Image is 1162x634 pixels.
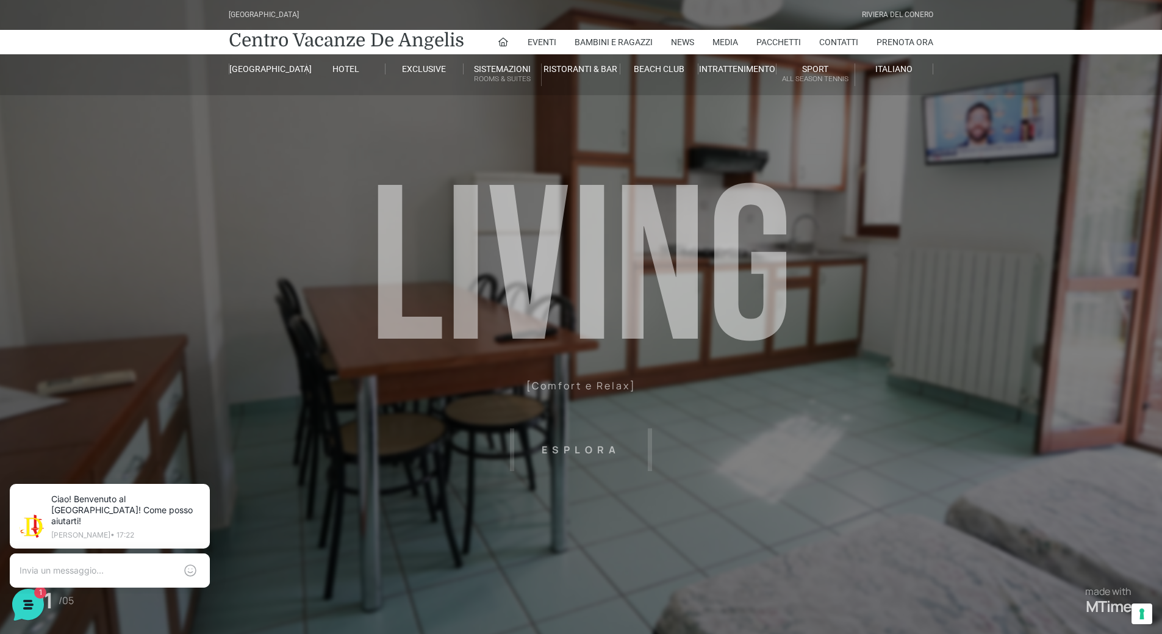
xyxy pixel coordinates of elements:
[712,30,738,54] a: Media
[819,30,858,54] a: Contatti
[307,63,385,74] a: Hotel
[27,45,51,70] img: light
[386,63,464,74] a: Exclusive
[229,28,464,52] a: Centro Vacanze De Angelis
[776,63,855,86] a: SportAll Season Tennis
[106,409,138,420] p: Messaggi
[201,117,224,128] p: 24 s fa
[855,63,933,74] a: Italiano
[862,9,933,21] div: Riviera Del Conero
[37,409,57,420] p: Home
[59,24,207,57] p: Ciao! Benvenuto al [GEOGRAPHIC_DATA]! Come posso aiutarti!
[1086,597,1132,616] a: MTime
[159,392,234,420] button: Aiuto
[528,30,556,54] a: Eventi
[212,132,224,144] span: 1
[875,64,913,74] span: Italiano
[130,203,224,212] a: Apri Centro Assistenza
[1132,603,1152,624] button: Le tue preferenze relative al consenso per le tecnologie di tracciamento
[122,391,131,399] span: 1
[229,9,299,21] div: [GEOGRAPHIC_DATA]
[109,98,224,107] a: [DEMOGRAPHIC_DATA] tutto
[877,30,933,54] a: Prenota Ora
[20,154,224,178] button: Inizia una conversazione
[10,54,205,78] p: La nostra missione è rendere la tua esperienza straordinaria!
[59,62,207,70] p: [PERSON_NAME] • 17:22
[776,73,854,85] small: All Season Tennis
[756,30,801,54] a: Pacchetti
[15,112,229,149] a: [PERSON_NAME]Ciao! Benvenuto al [GEOGRAPHIC_DATA]! Come posso aiutarti!24 s fa1
[51,132,194,144] p: Ciao! Benvenuto al [GEOGRAPHIC_DATA]! Come posso aiutarti!
[20,203,95,212] span: Trova una risposta
[10,10,205,49] h2: Ciao da De Angelis Resort 👋
[10,392,85,420] button: Home
[620,63,698,74] a: Beach Club
[51,117,194,129] span: [PERSON_NAME]
[85,392,160,420] button: 1Messaggi
[229,63,307,74] a: [GEOGRAPHIC_DATA]
[20,118,44,143] img: light
[698,63,776,74] a: Intrattenimento
[27,229,199,241] input: Cerca un articolo...
[542,63,620,74] a: Ristoranti & Bar
[10,586,46,623] iframe: Customerly Messenger Launcher
[188,409,206,420] p: Aiuto
[575,30,653,54] a: Bambini e Ragazzi
[464,63,542,86] a: SistemazioniRooms & Suites
[20,98,104,107] span: Le tue conversazioni
[79,161,180,171] span: Inizia una conversazione
[464,73,541,85] small: Rooms & Suites
[671,30,694,54] a: News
